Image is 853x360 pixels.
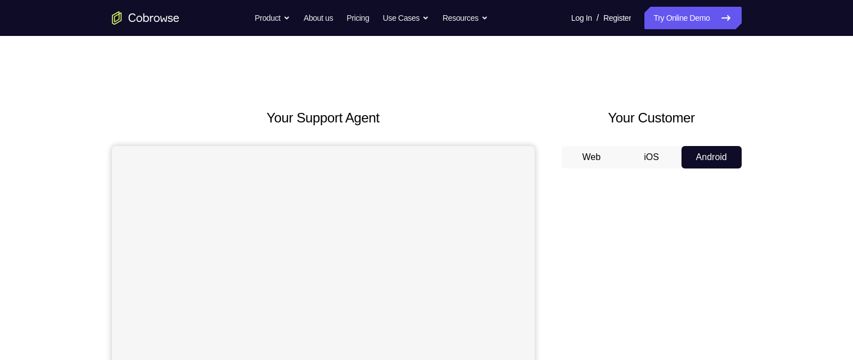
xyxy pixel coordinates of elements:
a: Go to the home page [112,11,179,25]
button: iOS [621,146,682,168]
a: Log In [571,7,592,29]
button: Web [562,146,622,168]
button: Android [682,146,742,168]
a: Pricing [346,7,369,29]
button: Product [255,7,290,29]
h2: Your Customer [562,108,742,128]
button: Use Cases [383,7,429,29]
a: About us [304,7,333,29]
a: Try Online Demo [644,7,741,29]
a: Register [603,7,631,29]
h2: Your Support Agent [112,108,535,128]
button: Resources [443,7,488,29]
span: / [597,11,599,25]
